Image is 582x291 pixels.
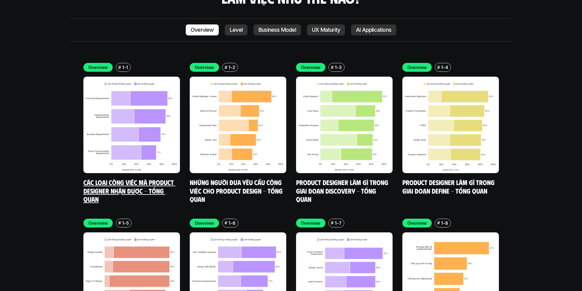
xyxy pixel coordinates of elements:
[335,220,341,226] p: 1-7
[258,27,296,33] p: Business Model
[88,64,108,71] p: Overview
[312,27,340,33] p: UX Maturity
[122,220,129,226] p: 1-5
[437,220,440,225] h6: #
[195,64,214,71] p: Overview
[191,27,214,33] p: Overview
[301,64,321,71] p: Overview
[441,64,448,71] p: 1-4
[441,220,448,226] p: 1-8
[402,178,496,195] a: Product Designer làm gì trong giai đoạn Define - Tổng quan
[225,65,227,70] h6: #
[88,220,108,226] p: Overview
[122,64,128,71] p: 1-1
[335,64,342,71] p: 1-3
[356,27,391,33] p: AI Applications
[229,220,235,226] p: 1-6
[407,64,427,71] p: Overview
[230,27,243,33] p: Level
[437,65,440,70] h6: #
[225,24,247,35] a: Level
[225,220,227,225] h6: #
[254,24,301,35] a: Business Model
[186,24,219,35] a: Overview
[296,178,390,203] a: Product Designer làm gì trong giai đoạn Discovery - Tổng quan
[118,65,121,70] h6: #
[83,178,175,203] a: Các loại công việc mà Product Designer nhận được - Tổng quan
[118,220,121,225] h6: #
[301,220,321,226] p: Overview
[351,24,396,35] a: AI Applications
[407,220,427,226] p: Overview
[331,220,334,225] h6: #
[331,65,334,70] h6: #
[229,64,235,71] p: 1-2
[190,178,284,203] a: Những người đưa yêu cầu công việc cho Product Design - Tổng quan
[195,220,214,226] p: Overview
[307,24,345,35] a: UX Maturity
